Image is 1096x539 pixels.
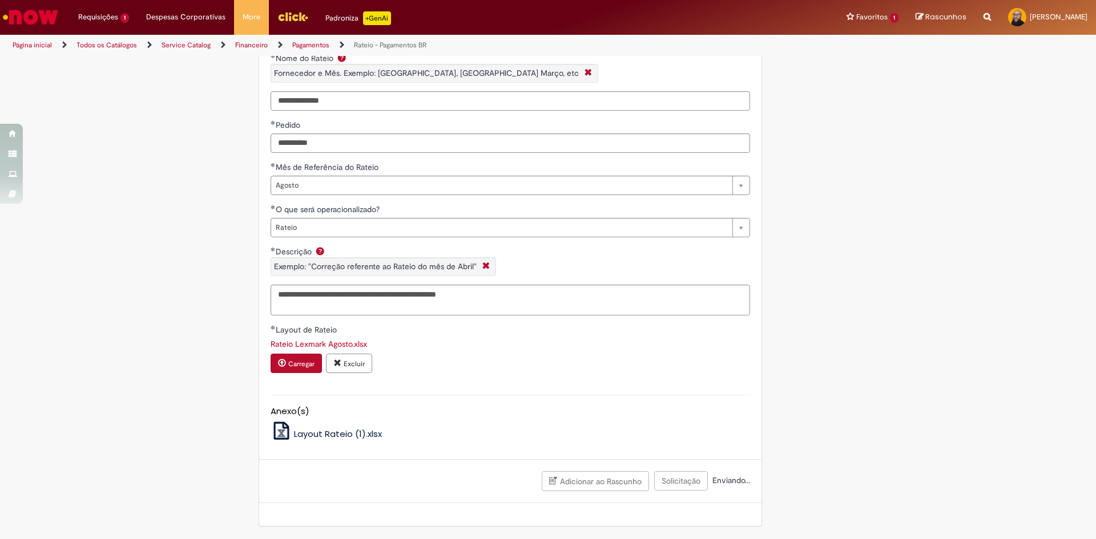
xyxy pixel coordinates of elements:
[120,13,129,23] span: 1
[335,53,349,62] span: Ajuda para Nome do Rateio
[9,35,722,56] ul: Trilhas de página
[1030,12,1087,22] span: [PERSON_NAME]
[326,354,372,373] button: Excluir anexo Rateio Lexmark Agosto.xlsx
[243,11,260,23] span: More
[271,339,367,349] a: Download de Rateio Lexmark Agosto.xlsx
[325,11,391,25] div: Padroniza
[271,120,276,125] span: Obrigatório Preenchido
[271,354,322,373] button: Carregar anexo de Layout de Rateio Required
[313,246,327,256] span: Ajuda para Descrição
[162,40,211,50] a: Service Catalog
[271,407,750,416] h5: Anexo(s)
[271,428,382,440] a: Layout Rateio (1).xlsx
[146,11,225,23] span: Despesas Corporativas
[582,67,595,79] i: Fechar More information Por question_nome_do_rateio
[294,428,382,440] span: Layout Rateio (1).xlsx
[271,325,276,330] span: Obrigatório Preenchido
[856,11,888,23] span: Favoritos
[363,11,391,25] p: +GenAi
[292,40,329,50] a: Pagamentos
[276,176,727,194] span: Agosto
[276,162,381,172] span: Mês de Referência do Rateio
[354,40,426,50] a: Rateio - Pagamentos BR
[277,8,308,25] img: click_logo_yellow_360x200.png
[78,11,118,23] span: Requisições
[271,247,276,252] span: Obrigatório Preenchido
[276,218,727,237] span: Rateio
[271,91,750,111] input: Nome do Rateio
[916,12,966,23] a: Rascunhos
[271,205,276,209] span: Obrigatório Preenchido
[271,133,750,153] input: Pedido
[1,6,60,29] img: ServiceNow
[710,475,750,485] span: Enviando...
[271,163,276,167] span: Obrigatório Preenchido
[344,359,365,368] small: Excluir
[274,261,477,271] span: Exemplo: "Correção referente ao Rateio do mês de Abril"
[13,40,52,50] a: Página inicial
[276,53,336,63] span: Nome do Rateio
[274,68,579,78] span: Fornecedor e Mês. Exemplo: Uber Janeiro, Arval Março, etc
[276,204,382,214] span: O que será operacionalizado?
[271,54,276,58] span: Obrigatório Preenchido
[276,246,314,257] span: Descrição
[890,13,898,23] span: 1
[276,325,339,335] span: Layout de Rateio
[76,40,137,50] a: Todos os Catálogos
[271,285,750,315] textarea: Descrição
[276,120,303,130] span: Pedido
[288,359,315,368] small: Carregar
[925,11,966,22] span: Rascunhos
[235,40,268,50] a: Financeiro
[479,261,493,273] i: Fechar More information Por question_descricao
